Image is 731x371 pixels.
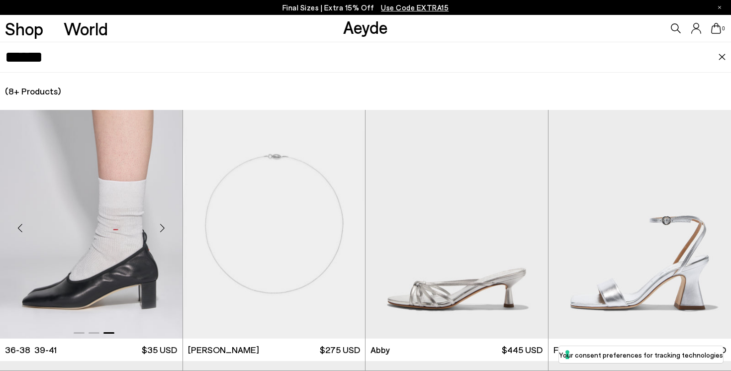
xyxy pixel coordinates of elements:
a: Abby $445 USD [365,339,548,361]
span: $275 USD [320,344,360,356]
ul: variant [5,344,56,356]
img: Stevie Palladium-Plated Chain Necklace [183,110,365,339]
span: Navigate to /collections/ss25-final-sizes [381,3,449,12]
span: Fenna [553,344,578,356]
span: 0 [721,26,726,31]
a: Aeyde [343,16,388,37]
a: Next slide Previous slide [183,110,365,339]
label: Your consent preferences for tracking technologies [559,350,723,360]
span: $445 USD [502,344,543,356]
a: Next slide Previous slide [365,110,548,339]
div: Next slide [148,213,178,243]
span: [PERSON_NAME] [188,344,259,356]
div: 1 / 3 [183,110,365,339]
a: [PERSON_NAME] $275 USD [183,339,365,361]
img: Abby Leather Mules [365,110,548,339]
a: Shop [5,20,43,37]
a: 0 [711,23,721,34]
button: Your consent preferences for tracking technologies [559,346,723,363]
div: Previous slide [5,213,35,243]
p: Final Sizes | Extra 15% Off [282,1,449,14]
div: 1 / 6 [365,110,548,339]
a: World [64,20,108,37]
img: close.svg [718,54,726,61]
span: $35 USD [142,344,177,356]
li: 36-38 [5,344,30,356]
span: Abby [370,344,390,356]
span: $295 USD [686,344,726,355]
span: $545 USD [639,344,679,355]
li: 39-41 [34,344,57,356]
